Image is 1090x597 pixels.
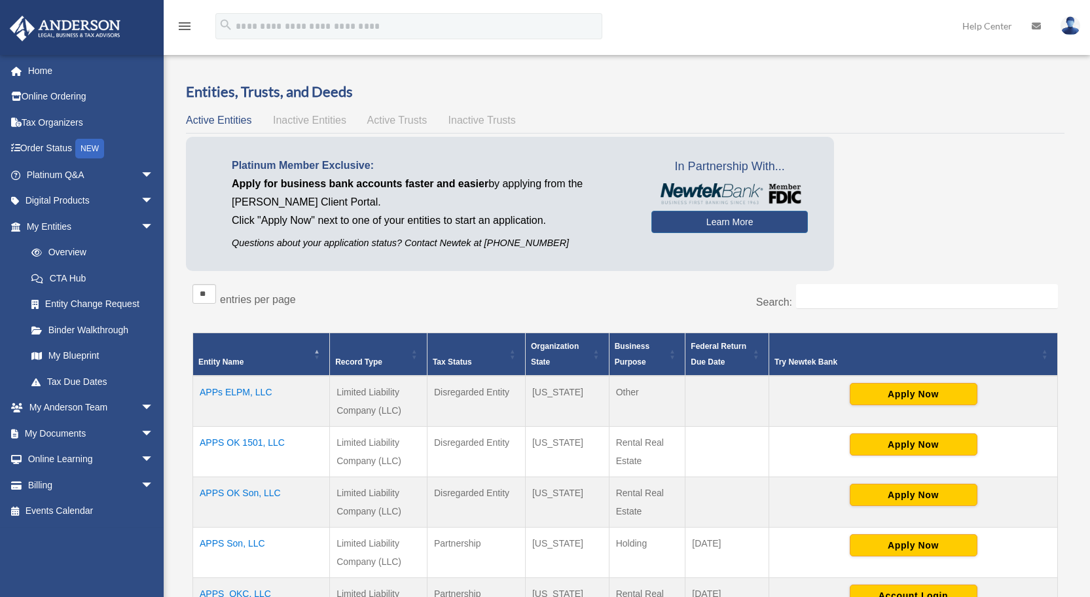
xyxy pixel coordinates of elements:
[141,213,167,240] span: arrow_drop_down
[9,395,173,421] a: My Anderson Teamarrow_drop_down
[609,527,685,577] td: Holding
[6,16,124,41] img: Anderson Advisors Platinum Portal
[141,162,167,189] span: arrow_drop_down
[367,115,427,126] span: Active Trusts
[193,527,330,577] td: APPS Son, LLC
[651,156,808,177] span: In Partnership With...
[220,294,296,305] label: entries per page
[9,213,167,240] a: My Entitiesarrow_drop_down
[850,433,977,456] button: Apply Now
[615,342,649,367] span: Business Purpose
[18,291,167,317] a: Entity Change Request
[18,265,167,291] a: CTA Hub
[141,446,167,473] span: arrow_drop_down
[531,342,579,367] span: Organization State
[427,376,525,427] td: Disregarded Entity
[232,235,632,251] p: Questions about your application status? Contact Newtek at [PHONE_NUMBER]
[335,357,382,367] span: Record Type
[525,527,609,577] td: [US_STATE]
[330,527,427,577] td: Limited Liability Company (LLC)
[850,534,977,556] button: Apply Now
[75,139,104,158] div: NEW
[525,477,609,527] td: [US_STATE]
[141,420,167,447] span: arrow_drop_down
[9,188,173,214] a: Digital Productsarrow_drop_down
[609,333,685,376] th: Business Purpose: Activate to sort
[609,477,685,527] td: Rental Real Estate
[330,426,427,477] td: Limited Liability Company (LLC)
[774,354,1038,370] div: Try Newtek Bank
[9,58,173,84] a: Home
[525,333,609,376] th: Organization State: Activate to sort
[691,342,746,367] span: Federal Return Due Date
[427,527,525,577] td: Partnership
[9,446,173,473] a: Online Learningarrow_drop_down
[18,317,167,343] a: Binder Walkthrough
[193,376,330,427] td: APPs ELPM, LLC
[651,211,808,233] a: Learn More
[193,477,330,527] td: APPS OK Son, LLC
[330,376,427,427] td: Limited Liability Company (LLC)
[198,357,244,367] span: Entity Name
[1061,16,1080,35] img: User Pic
[330,333,427,376] th: Record Type: Activate to sort
[193,426,330,477] td: APPS OK 1501, LLC
[850,383,977,405] button: Apply Now
[609,376,685,427] td: Other
[177,18,192,34] i: menu
[433,357,472,367] span: Tax Status
[850,484,977,506] button: Apply Now
[232,211,632,230] p: Click "Apply Now" next to one of your entities to start an application.
[9,84,173,110] a: Online Ordering
[141,188,167,215] span: arrow_drop_down
[685,527,769,577] td: [DATE]
[9,472,173,498] a: Billingarrow_drop_down
[18,343,167,369] a: My Blueprint
[427,333,525,376] th: Tax Status: Activate to sort
[18,240,160,266] a: Overview
[186,115,251,126] span: Active Entities
[9,420,173,446] a: My Documentsarrow_drop_down
[273,115,346,126] span: Inactive Entities
[9,109,173,136] a: Tax Organizers
[427,426,525,477] td: Disregarded Entity
[525,426,609,477] td: [US_STATE]
[219,18,233,32] i: search
[427,477,525,527] td: Disregarded Entity
[609,426,685,477] td: Rental Real Estate
[9,498,173,524] a: Events Calendar
[232,156,632,175] p: Platinum Member Exclusive:
[9,136,173,162] a: Order StatusNEW
[193,333,330,376] th: Entity Name: Activate to invert sorting
[525,376,609,427] td: [US_STATE]
[177,23,192,34] a: menu
[232,175,632,211] p: by applying from the [PERSON_NAME] Client Portal.
[141,472,167,499] span: arrow_drop_down
[658,183,801,204] img: NewtekBankLogoSM.png
[232,178,488,189] span: Apply for business bank accounts faster and easier
[769,333,1058,376] th: Try Newtek Bank : Activate to sort
[141,395,167,422] span: arrow_drop_down
[186,82,1064,102] h3: Entities, Trusts, and Deeds
[330,477,427,527] td: Limited Liability Company (LLC)
[448,115,516,126] span: Inactive Trusts
[18,369,167,395] a: Tax Due Dates
[756,297,792,308] label: Search:
[9,162,173,188] a: Platinum Q&Aarrow_drop_down
[685,333,769,376] th: Federal Return Due Date: Activate to sort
